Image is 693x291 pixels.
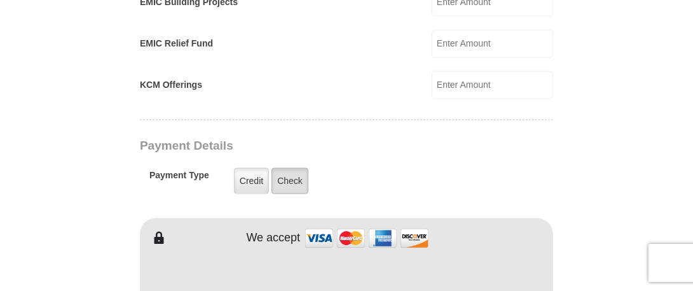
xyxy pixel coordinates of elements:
[247,231,301,245] h4: We accept
[149,170,209,187] h5: Payment Type
[140,78,202,92] label: KCM Offerings
[140,139,464,153] h3: Payment Details
[303,225,430,252] img: credit cards accepted
[271,168,308,194] label: Check
[432,30,553,58] input: Enter Amount
[140,37,213,50] label: EMIC Relief Fund
[432,71,553,99] input: Enter Amount
[234,168,269,194] label: Credit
